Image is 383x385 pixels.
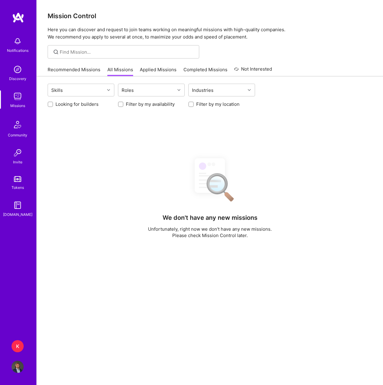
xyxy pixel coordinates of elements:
a: Not Interested [234,65,272,76]
input: Find Mission... [60,49,195,55]
div: Missions [10,102,25,109]
div: Community [8,132,27,138]
p: Unfortunately, right now we don't have any new missions. [148,226,272,232]
a: K [10,340,25,352]
p: Please check Mission Control later. [148,232,272,239]
h3: Mission Control [48,12,372,20]
div: [DOMAIN_NAME] [3,211,32,218]
img: logo [12,12,24,23]
img: discovery [12,63,24,75]
div: Industries [190,86,215,95]
img: Invite [12,147,24,159]
a: Applied Missions [140,66,176,76]
label: Filter by my location [196,101,240,107]
i: icon Chevron [177,89,180,92]
label: Filter by my availability [126,101,175,107]
img: Community [10,117,25,132]
img: No Results [184,153,236,206]
a: User Avatar [10,361,25,373]
img: bell [12,35,24,47]
p: Here you can discover and request to join teams working on meaningful missions with high-quality ... [48,26,372,41]
a: All Missions [107,66,133,76]
div: Skills [50,86,64,95]
div: Roles [120,86,135,95]
i: icon SearchGrey [52,49,59,55]
div: Notifications [7,47,29,54]
label: Looking for builders [55,101,99,107]
h4: We don't have any new missions [163,214,257,221]
div: K [12,340,24,352]
img: tokens [14,176,21,182]
div: Discovery [9,75,26,82]
img: guide book [12,199,24,211]
a: Completed Missions [183,66,227,76]
img: teamwork [12,90,24,102]
i: icon Chevron [107,89,110,92]
i: icon Chevron [248,89,251,92]
div: Invite [13,159,22,165]
a: Recommended Missions [48,66,100,76]
img: User Avatar [12,361,24,373]
div: Tokens [12,184,24,191]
